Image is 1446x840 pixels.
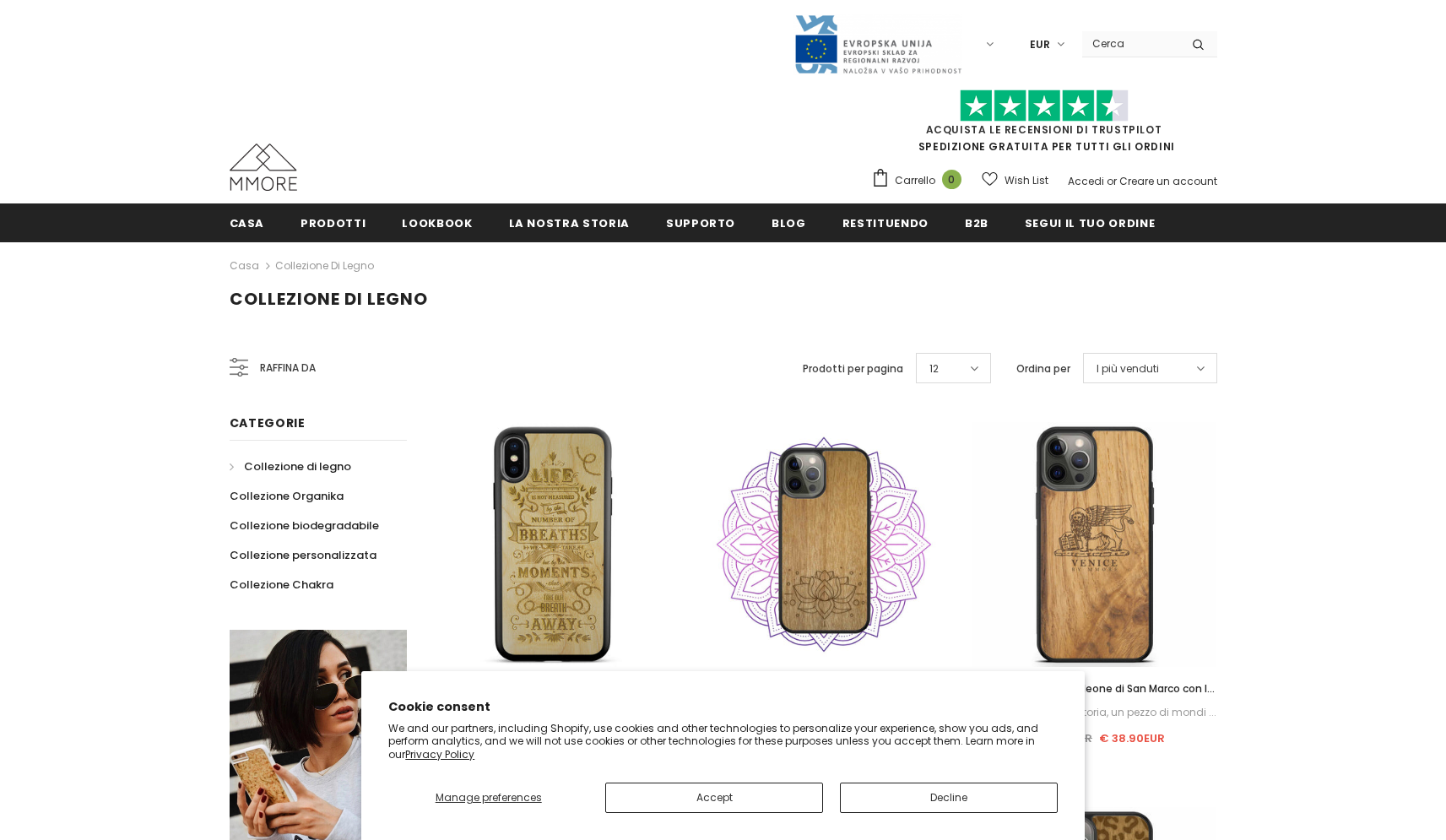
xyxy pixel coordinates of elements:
[842,203,929,241] a: Restituendo
[842,215,929,231] span: Restituendo
[388,783,588,813] button: Manage preferences
[1005,172,1048,189] span: Wish List
[230,256,259,276] a: Casa
[230,547,376,563] span: Collezione personalizzata
[230,287,428,311] span: Collezione di legno
[230,415,306,431] span: Categorie
[871,97,1217,154] span: SPEDIZIONE GRATUITA PER TUTTI GLI ORDINI
[793,14,962,75] img: Javni Razpis
[230,577,333,593] span: Collezione Chakra
[926,122,1162,137] a: Acquista le recensioni di TrustPilot
[436,790,542,805] span: Manage preferences
[960,89,1129,122] img: Fidati di Pilot Stars
[840,783,1058,813] button: Decline
[965,203,988,241] a: B2B
[772,203,806,241] a: Blog
[388,722,1058,761] p: We and our partners, including Shopify, use cookies and other technologies to personalize your ex...
[965,215,988,231] span: B2B
[666,203,735,241] a: supporto
[942,170,961,189] span: 0
[871,168,970,193] a: Carrello 0
[230,144,297,191] img: Casi MMORE
[1099,730,1165,746] span: € 38.90EUR
[1025,203,1155,241] a: Segui il tuo ordine
[605,783,823,813] button: Accept
[793,36,962,51] a: Javni Razpis
[1030,36,1050,53] span: EUR
[405,747,474,761] a: Privacy Policy
[972,703,1216,722] div: Possiedi un pezzo di storia, un pezzo di mondi ...
[230,452,351,481] a: Collezione di legno
[230,481,344,511] a: Collezione Organika
[275,258,374,273] a: Collezione di legno
[230,540,376,570] a: Collezione personalizzata
[1025,215,1155,231] span: Segui il tuo ordine
[230,511,379,540] a: Collezione biodegradabile
[772,215,806,231] span: Blog
[895,172,935,189] span: Carrello
[244,458,351,474] span: Collezione di legno
[1082,31,1179,56] input: Search Site
[1107,174,1117,188] span: or
[1119,174,1217,188] a: Creare un account
[230,215,265,231] span: Casa
[1068,174,1104,188] a: Accedi
[402,215,472,231] span: Lookbook
[230,203,265,241] a: Casa
[982,165,1048,195] a: Wish List
[509,203,630,241] a: La nostra storia
[1024,730,1092,746] span: € 44.90EUR
[975,681,1215,714] span: Il caso di Venezia - Il leone di San Marco con la scritta
[230,488,344,504] span: Collezione Organika
[301,215,366,231] span: Prodotti
[1097,360,1159,377] span: I più venduti
[230,570,333,599] a: Collezione Chakra
[388,698,1058,716] h2: Cookie consent
[666,215,735,231] span: supporto
[972,680,1216,698] a: Il caso di Venezia - Il leone di San Marco con la scritta
[1016,360,1070,377] label: Ordina per
[803,360,903,377] label: Prodotti per pagina
[509,215,630,231] span: La nostra storia
[301,203,366,241] a: Prodotti
[402,203,472,241] a: Lookbook
[260,359,316,377] span: Raffina da
[929,360,939,377] span: 12
[230,518,379,534] span: Collezione biodegradabile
